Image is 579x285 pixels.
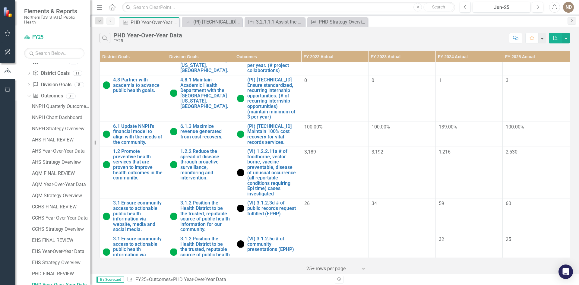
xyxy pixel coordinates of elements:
[113,200,164,232] a: 3.1 Ensure community access to actionable public health information via website, media and social...
[234,147,301,198] td: Double-Click to Edit Right Click for Context Menu
[372,201,377,206] span: 34
[103,81,110,89] img: On Target
[372,149,383,155] span: 3,192
[475,4,528,11] div: Jun-25
[3,7,14,17] img: ClearPoint Strategy
[32,182,90,187] div: AQM Year-Over-Year Data
[30,224,90,234] a: CCHS Strategy Overview
[506,201,511,206] span: 60
[30,247,90,256] a: EHS Year-Over-Year Data
[439,124,457,130] span: 139.00%
[30,157,90,167] a: AHS Strategy Overview
[100,122,167,147] td: Double-Click to Edit Right Click for Context Menu
[167,234,234,270] td: Double-Click to Edit Right Click for Context Menu
[100,234,167,270] td: Double-Click to Edit Right Click for Context Menu
[30,269,90,279] a: PHD FINAL REVIEW
[247,200,298,216] a: (VI) 3.1.2.3d # of public records request fulfilled (EPHP)
[237,205,244,212] img: Volume Indicator
[439,149,451,155] span: 1,216
[506,149,517,155] span: 2,530
[180,149,231,181] a: 1.2.2 Reduce the spread of disease through proactive surveillance, monitoring and intervention.
[103,161,110,168] img: On Target
[473,2,530,13] button: Jun-25
[170,128,177,135] img: On Target
[32,171,90,176] div: AQM FINAL REVIEW
[170,90,177,97] img: On Target
[234,198,301,234] td: Double-Click to Edit Right Click for Context Menu
[32,249,90,254] div: EHS Year-Over-Year Data
[439,201,444,206] span: 59
[309,18,366,26] a: PHD Strategy Overview
[24,8,84,15] span: Elements & Reports
[24,34,84,41] a: FY25
[432,5,445,9] span: Search
[193,18,241,26] div: (PI) [TECHNICAL_ID] Maintain 100% cost recovery for vital records services.
[30,258,90,268] a: EHS Strategy Overview
[506,124,524,130] span: 100.00%
[33,93,63,100] a: Outcomes
[96,277,124,283] span: By Scorecard
[32,126,90,131] div: NNPH Strategy Overview
[32,260,90,265] div: EHS Strategy Overview
[558,264,573,279] div: Open Intercom Messenger
[506,78,508,83] span: 3
[423,3,454,11] button: Search
[167,75,234,122] td: Double-Click to Edit Right Click for Context Menu
[103,213,110,220] img: On Target
[247,236,298,252] a: (VI) 3.1.2.5c # of community presentations (EPHP)
[180,236,231,268] a: 3.1.2 Position the Health District to be the trusted, reputable source of public health informati...
[180,200,231,232] a: 3.1.2 Position the Health District to be the trusted, reputable source of public health informati...
[100,75,167,122] td: Double-Click to Edit Right Click for Context Menu
[30,135,90,145] a: AHS FINAL REVIEW
[100,147,167,198] td: Double-Click to Edit Right Click for Context Menu
[32,271,90,277] div: PHD FINAL REVIEW
[234,75,301,122] td: Double-Click to Edit Right Click for Context Menu
[439,236,444,242] span: 32
[32,104,90,109] div: NNPH Quarterly Outcomes Report
[32,204,90,210] div: CCHS FINAL REVIEW
[103,249,110,256] img: On Target
[234,122,301,147] td: Double-Click to Edit Right Click for Context Menu
[30,202,90,212] a: CCHS FINAL REVIEW
[32,193,90,198] div: AQM Strategy Overview
[33,70,69,77] a: District Goals
[74,82,84,87] div: 8
[180,124,231,140] a: 6.1.3 Maximize revenue generated from cost recovery.
[170,161,177,168] img: On Target
[24,15,84,25] small: Northern [US_STATE] Public Health
[32,160,90,165] div: AHS Strategy Overview
[372,78,374,83] span: 0
[113,236,164,268] a: 3.1 Ensure community access to actionable public health information via website, media and social...
[32,148,90,154] div: AHS Year-Over-Year Data
[100,198,167,234] td: Double-Click to Edit Right Click for Context Menu
[563,2,574,13] button: ND
[30,113,90,122] a: NNPH Chart Dashboard
[247,149,298,196] a: (VI) 1.2.2.11a # of foodborne, vector borne, vaccine preventable, disease of unusual occurrence (...
[113,32,182,39] div: PHD Year-Over-Year Data
[69,59,78,65] div: 2
[180,77,231,109] a: 4.8.1 Maintain Academic Health Department with the [GEOGRAPHIC_DATA][US_STATE], [GEOGRAPHIC_DATA].
[30,213,90,223] a: CCHS Year-Over-Year Data
[237,240,244,248] img: Volume Indicator
[506,236,511,242] span: 25
[113,149,164,181] a: 1.2 Promote preventive health services that are proven to improve health outcomes in the community.
[167,122,234,147] td: Double-Click to Edit Right Click for Context Menu
[32,115,90,120] div: NNPH Chart Dashboard
[304,201,310,206] span: 26
[113,124,164,145] a: 6.1 Update NNPH's financial model to align with the needs of the community.
[30,146,90,156] a: AHS Year-Over-Year Data
[30,169,90,178] a: AQM FINAL REVIEW
[30,236,90,245] a: EHS FINAL REVIEW
[30,124,90,134] a: NNPH Strategy Overview
[33,81,71,88] a: Division Goals
[183,18,241,26] a: (PI) [TECHNICAL_ID] Maintain 100% cost recovery for vital records services.
[173,277,226,282] div: PHD Year-Over-Year Data
[73,71,82,76] div: 11
[122,2,455,13] input: Search ClearPoint...
[131,19,178,26] div: PHD Year-Over-Year Data
[256,18,303,26] div: 3.2.1.1.1 Assist the state by testing and implementing the NETSMART system and providing feedback.
[247,77,298,120] a: (PI) [TECHNICAL_ID] Ensure standardized, recurring internship opportunities. (# of recurring inte...
[24,48,84,59] input: Search Below...
[103,131,110,138] img: On Target
[237,131,244,138] img: On Target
